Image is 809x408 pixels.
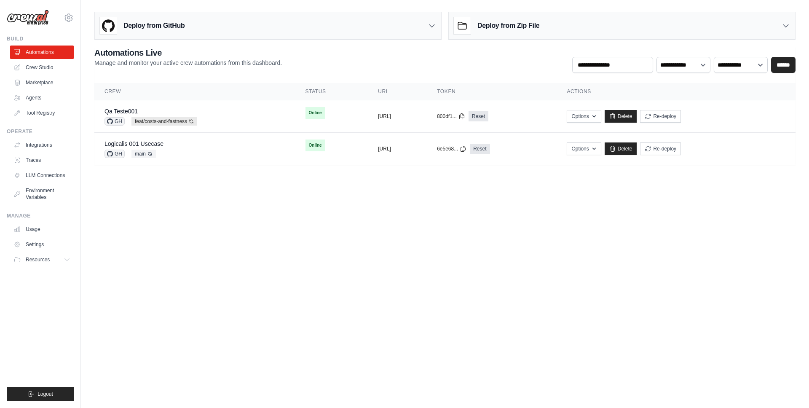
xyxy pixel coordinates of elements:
[605,142,637,155] a: Delete
[427,83,557,100] th: Token
[767,368,809,408] iframe: Chat Widget
[131,117,197,126] span: feat/costs-and-fastness
[557,83,796,100] th: Actions
[567,142,601,155] button: Options
[10,223,74,236] a: Usage
[104,108,138,115] a: Qa Teste001
[640,142,681,155] button: Re-deploy
[295,83,368,100] th: Status
[10,184,74,204] a: Environment Variables
[477,21,539,31] h3: Deploy from Zip File
[368,83,427,100] th: URL
[94,47,282,59] h2: Automations Live
[10,169,74,182] a: LLM Connections
[10,153,74,167] a: Traces
[7,10,49,26] img: Logo
[131,150,156,158] span: main
[10,138,74,152] a: Integrations
[305,140,325,151] span: Online
[437,113,465,120] button: 800df1...
[7,212,74,219] div: Manage
[7,387,74,401] button: Logout
[94,59,282,67] p: Manage and monitor your active crew automations from this dashboard.
[10,253,74,266] button: Resources
[38,391,53,397] span: Logout
[470,144,490,154] a: Reset
[605,110,637,123] a: Delete
[567,110,601,123] button: Options
[104,150,125,158] span: GH
[10,91,74,105] a: Agents
[7,35,74,42] div: Build
[7,128,74,135] div: Operate
[437,145,466,152] button: 6e5e68...
[26,256,50,263] span: Resources
[94,83,295,100] th: Crew
[123,21,185,31] h3: Deploy from GitHub
[10,106,74,120] a: Tool Registry
[100,17,117,34] img: GitHub Logo
[104,140,163,147] a: Logicalis 001 Usecase
[10,76,74,89] a: Marketplace
[640,110,681,123] button: Re-deploy
[10,238,74,251] a: Settings
[305,107,325,119] span: Online
[10,61,74,74] a: Crew Studio
[104,117,125,126] span: GH
[469,111,488,121] a: Reset
[10,46,74,59] a: Automations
